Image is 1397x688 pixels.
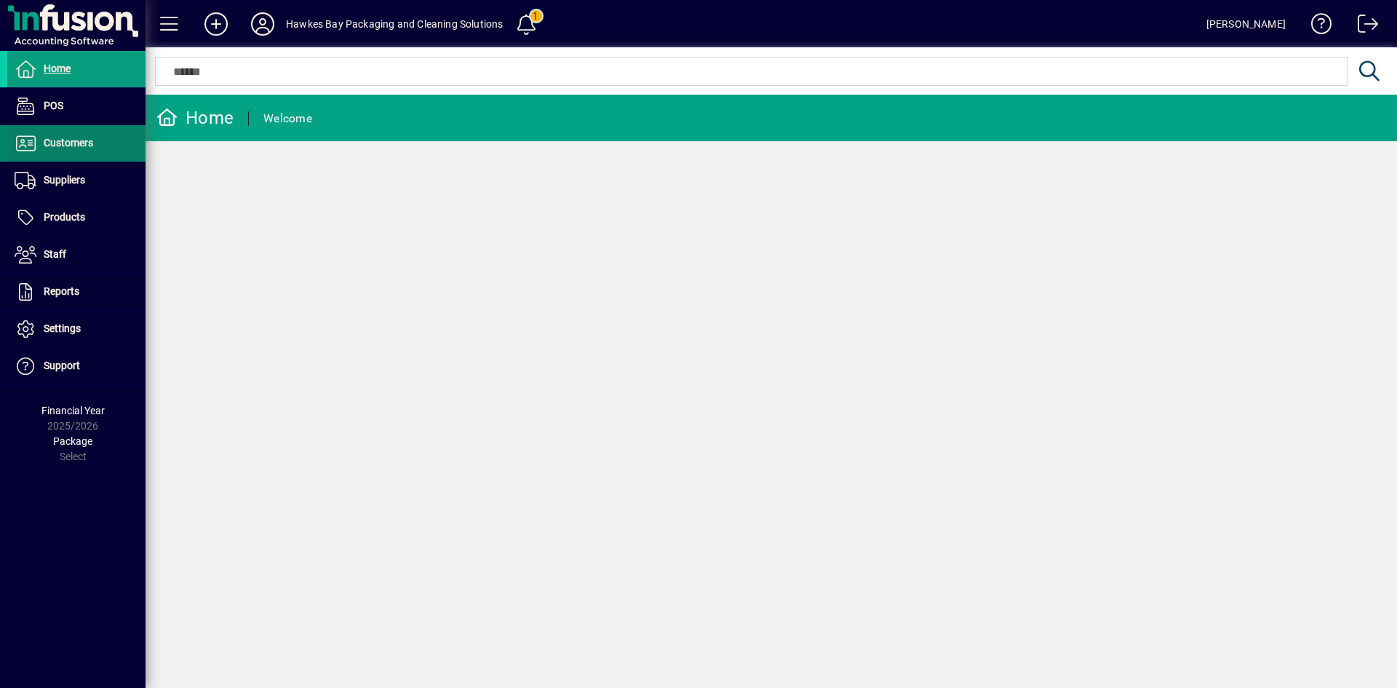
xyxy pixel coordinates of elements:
[41,405,105,416] span: Financial Year
[1300,3,1332,50] a: Knowledge Base
[1347,3,1379,50] a: Logout
[44,174,85,186] span: Suppliers
[7,311,146,347] a: Settings
[44,137,93,149] span: Customers
[1206,12,1286,36] div: [PERSON_NAME]
[44,360,80,371] span: Support
[7,348,146,384] a: Support
[44,323,81,334] span: Settings
[44,211,85,223] span: Products
[7,162,146,199] a: Suppliers
[7,199,146,236] a: Products
[44,285,79,297] span: Reports
[286,12,504,36] div: Hawkes Bay Packaging and Cleaning Solutions
[193,11,239,37] button: Add
[7,237,146,273] a: Staff
[44,248,66,260] span: Staff
[156,106,234,130] div: Home
[263,107,312,130] div: Welcome
[7,274,146,310] a: Reports
[44,100,63,111] span: POS
[53,435,92,447] span: Package
[7,125,146,162] a: Customers
[239,11,286,37] button: Profile
[44,63,71,74] span: Home
[7,88,146,124] a: POS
